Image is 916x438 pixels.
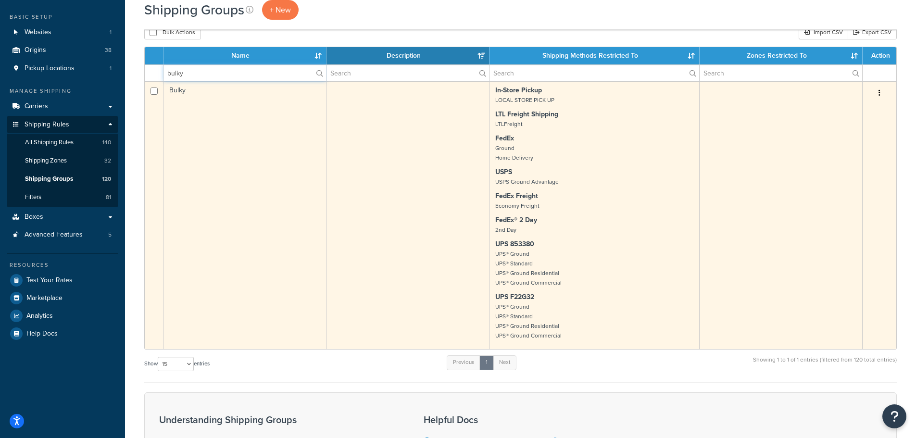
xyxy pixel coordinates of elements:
[7,226,118,244] li: Advanced Features
[25,213,43,221] span: Boxes
[110,28,112,37] span: 1
[7,98,118,115] a: Carriers
[700,47,863,64] th: Zones Restricted To: activate to sort column ascending
[495,96,554,104] small: LOCAL STORE PICK UP
[7,116,118,207] li: Shipping Rules
[7,261,118,269] div: Resources
[104,157,111,165] span: 32
[26,276,73,285] span: Test Your Rates
[7,188,118,206] li: Filters
[495,201,539,210] small: Economy Freight
[26,330,58,338] span: Help Docs
[479,355,494,370] a: 1
[7,208,118,226] a: Boxes
[110,64,112,73] span: 1
[495,191,538,201] strong: FedEx Freight
[163,65,326,81] input: Search
[144,25,201,39] button: Bulk Actions
[270,4,291,15] span: + New
[7,170,118,188] a: Shipping Groups 120
[7,134,118,151] a: All Shipping Rules 140
[495,85,542,95] strong: In-Store Pickup
[799,25,848,39] div: Import CSV
[7,116,118,134] a: Shipping Rules
[25,193,41,201] span: Filters
[25,138,74,147] span: All Shipping Rules
[102,138,111,147] span: 140
[495,133,514,143] strong: FedEx
[7,41,118,59] a: Origins 38
[424,414,590,425] h3: Helpful Docs
[495,239,534,249] strong: UPS 853380
[863,47,896,64] th: Action
[25,102,48,111] span: Carriers
[7,188,118,206] a: Filters 81
[25,157,67,165] span: Shipping Zones
[495,120,522,128] small: LTLFreight
[700,65,862,81] input: Search
[105,46,112,54] span: 38
[144,0,244,19] h1: Shipping Groups
[7,60,118,77] li: Pickup Locations
[495,302,562,340] small: UPS® Ground UPS® Standard UPS® Ground Residential UPS® Ground Commercial
[7,226,118,244] a: Advanced Features 5
[493,355,516,370] a: Next
[7,307,118,325] a: Analytics
[7,152,118,170] li: Shipping Zones
[7,152,118,170] a: Shipping Zones 32
[7,325,118,342] a: Help Docs
[106,193,111,201] span: 81
[25,231,83,239] span: Advanced Features
[7,289,118,307] a: Marketplace
[158,357,194,371] select: Showentries
[7,13,118,21] div: Basic Setup
[26,312,53,320] span: Analytics
[7,24,118,41] li: Websites
[882,404,906,428] button: Open Resource Center
[495,144,533,162] small: Ground Home Delivery
[108,231,112,239] span: 5
[495,215,537,225] strong: FedEx® 2 Day
[495,225,516,234] small: 2nd Day
[495,292,534,302] strong: UPS F22G32
[495,109,558,119] strong: LTL Freight Shipping
[489,47,700,64] th: Shipping Methods Restricted To: activate to sort column ascending
[489,65,699,81] input: Search
[25,46,46,54] span: Origins
[326,65,489,81] input: Search
[144,357,210,371] label: Show entries
[102,175,111,183] span: 120
[7,87,118,95] div: Manage Shipping
[7,24,118,41] a: Websites 1
[495,250,562,287] small: UPS® Ground UPS® Standard UPS® Ground Residential UPS® Ground Commercial
[25,64,75,73] span: Pickup Locations
[163,47,326,64] th: Name: activate to sort column ascending
[495,177,559,186] small: USPS Ground Advantage
[25,175,73,183] span: Shipping Groups
[7,60,118,77] a: Pickup Locations 1
[7,41,118,59] li: Origins
[753,354,897,375] div: Showing 1 to 1 of 1 entries (filtered from 120 total entries)
[163,81,326,349] td: Bulky
[159,414,400,425] h3: Understanding Shipping Groups
[25,121,69,129] span: Shipping Rules
[326,47,489,64] th: Description: activate to sort column ascending
[495,167,512,177] strong: USPS
[26,294,63,302] span: Marketplace
[7,272,118,289] a: Test Your Rates
[848,25,897,39] a: Export CSV
[447,355,480,370] a: Previous
[7,170,118,188] li: Shipping Groups
[25,28,51,37] span: Websites
[7,134,118,151] li: All Shipping Rules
